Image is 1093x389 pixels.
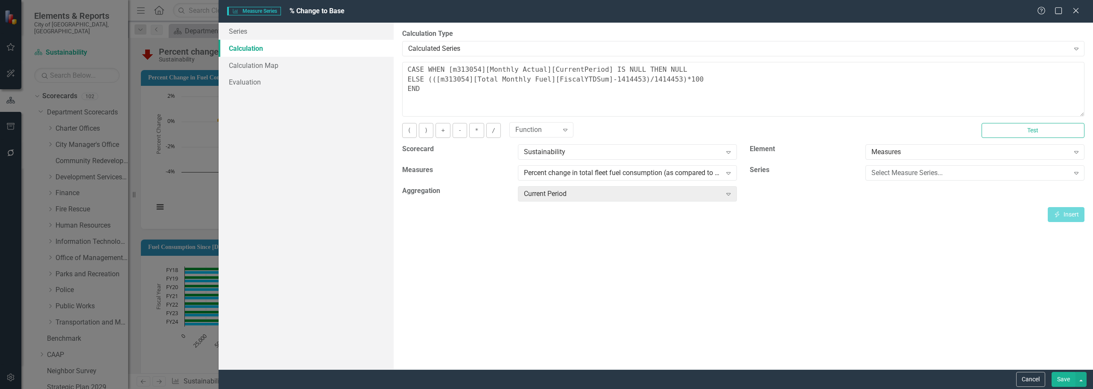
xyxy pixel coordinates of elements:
[419,123,433,138] button: )
[219,73,394,91] a: Evaluation
[982,123,1084,138] button: Test
[453,123,467,138] button: -
[1048,207,1084,222] button: Insert
[524,147,722,157] div: Sustainability
[402,29,1084,39] label: Calculation Type
[524,189,722,199] div: Current Period
[402,123,417,138] button: (
[219,23,394,40] a: Series
[289,7,345,15] span: % Change to Base
[524,168,722,178] div: Percent change in total fleet fuel consumption (as compared to same period prior year)
[1016,372,1045,387] button: Cancel
[227,7,281,15] span: Measure Series
[402,165,511,175] label: Measures
[402,144,511,154] label: Scorecard
[486,123,501,138] button: /
[219,57,394,74] a: Calculation Map
[402,186,511,196] label: Aggregation
[219,40,394,57] a: Calculation
[750,165,859,175] label: Series
[402,62,1084,117] textarea: CASE WHEN [m313054][Monthly Actual][CurrentPeriod] IS NULL THEN NULL ELSE (([m313054][Total Month...
[408,44,1070,53] div: Calculated Series
[1052,372,1075,387] button: Save
[871,168,1069,178] div: Select Measure Series...
[435,123,450,138] button: +
[871,147,1069,157] div: Measures
[750,144,859,154] label: Element
[515,125,558,135] div: Function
